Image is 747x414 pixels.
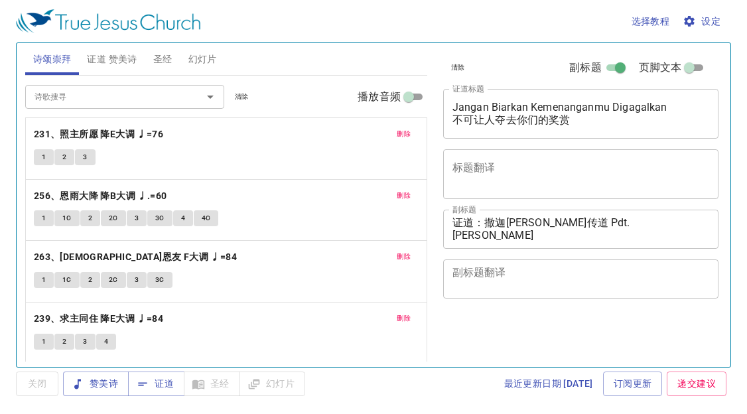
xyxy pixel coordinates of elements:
span: 4 [181,212,185,224]
button: 2 [80,272,100,288]
span: 3 [135,274,139,286]
span: 选择教程 [632,13,670,30]
a: 最近更新日期 [DATE] [499,372,598,396]
a: 递交建议 [667,372,726,396]
button: 清除 [443,60,473,76]
button: 231、照主所愿 降E大调 ♩=76 [34,126,166,143]
span: 3 [83,151,87,163]
button: 1 [34,272,54,288]
button: 证道 [128,372,184,396]
textarea: 证道：撒迦[PERSON_NAME]传道 Pdt. [PERSON_NAME] 翻译：[PERSON_NAME]姊妹 Sis. [PERSON_NAME] [452,216,710,241]
span: 2 [62,336,66,348]
span: 2 [88,274,92,286]
span: 清除 [235,91,249,103]
button: 3C [147,272,172,288]
span: 诗颂崇拜 [33,51,72,68]
button: 1 [34,149,54,165]
button: 1C [54,272,80,288]
span: 最近更新日期 [DATE] [504,376,593,392]
span: 2 [62,151,66,163]
button: 删除 [389,310,419,326]
button: 2 [80,210,100,226]
button: 1C [54,210,80,226]
span: 删除 [397,190,411,202]
span: 副标题 [569,60,601,76]
span: 设定 [685,13,720,30]
button: 删除 [389,249,419,265]
button: 2C [101,272,126,288]
span: 圣经 [153,51,172,68]
textarea: Jangan Biarkan Kemenanganmu Digagalkan 不可让人夺去你们的奖赏 [452,101,710,126]
b: 256、恩雨大降 降B大调 ♩.=60 [34,188,167,204]
button: 赞美诗 [63,372,129,396]
button: 3 [75,334,95,350]
span: 删除 [397,312,411,324]
button: 2C [101,210,126,226]
button: 3 [127,210,147,226]
span: 1C [62,274,72,286]
span: 证道 [139,376,174,392]
button: 清除 [227,89,257,105]
button: 4 [173,210,193,226]
b: 263、[DEMOGRAPHIC_DATA]恩友 F大调 ♩=84 [34,249,237,265]
b: 231、照主所愿 降E大调 ♩=76 [34,126,163,143]
span: 播放音频 [358,89,401,105]
button: 选择教程 [626,9,675,34]
button: 删除 [389,126,419,142]
button: 4 [96,334,116,350]
span: 2C [109,212,118,224]
span: 删除 [397,128,411,140]
span: 赞美诗 [74,376,118,392]
a: 订阅更新 [603,372,663,396]
span: 3 [135,212,139,224]
span: 幻灯片 [188,51,217,68]
button: 1 [34,210,54,226]
span: 1 [42,336,46,348]
span: 递交建议 [677,376,716,392]
button: 2 [54,149,74,165]
button: 1 [34,334,54,350]
span: 1C [62,212,72,224]
button: 2 [54,334,74,350]
span: 清除 [451,62,465,74]
button: 3 [127,272,147,288]
span: 2 [88,212,92,224]
button: 256、恩雨大降 降B大调 ♩.=60 [34,188,169,204]
button: 239、求主同住 降E大调 ♩=84 [34,310,166,327]
img: True Jesus Church [16,9,200,33]
button: Open [201,88,220,106]
span: 1 [42,274,46,286]
span: 3C [155,212,165,224]
b: 239、求主同住 降E大调 ♩=84 [34,310,163,327]
span: 订阅更新 [614,376,652,392]
button: 设定 [680,9,726,34]
span: 1 [42,151,46,163]
span: 3C [155,274,165,286]
span: 1 [42,212,46,224]
span: 删除 [397,251,411,263]
button: 4C [194,210,219,226]
button: 删除 [389,188,419,204]
span: 页脚文本 [639,60,682,76]
button: 3C [147,210,172,226]
span: 证道 赞美诗 [87,51,137,68]
button: 3 [75,149,95,165]
span: 3 [83,336,87,348]
button: 263、[DEMOGRAPHIC_DATA]恩友 F大调 ♩=84 [34,249,239,265]
span: 2C [109,274,118,286]
span: 4C [202,212,211,224]
span: 4 [104,336,108,348]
